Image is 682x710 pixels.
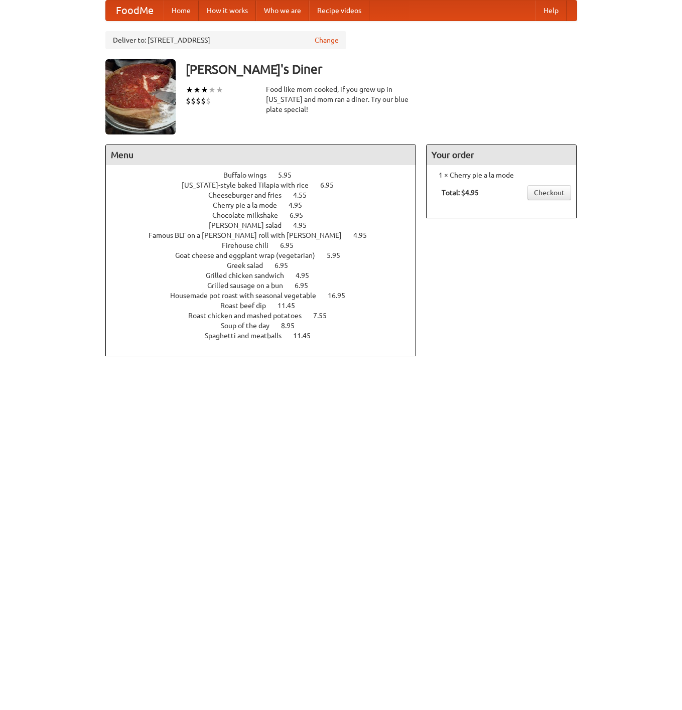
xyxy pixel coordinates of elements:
[293,332,321,340] span: 11.45
[207,281,327,290] a: Grilled sausage on a bun 6.95
[164,1,199,21] a: Home
[206,271,294,279] span: Grilled chicken sandwich
[205,332,292,340] span: Spaghetti and meatballs
[106,145,416,165] h4: Menu
[170,292,326,300] span: Housemade pot roast with seasonal vegetable
[309,1,369,21] a: Recipe videos
[175,251,359,259] a: Goat cheese and eggplant wrap (vegetarian) 5.95
[149,231,385,239] a: Famous BLT on a [PERSON_NAME] roll with [PERSON_NAME] 4.95
[442,189,479,197] b: Total: $4.95
[296,271,319,279] span: 4.95
[289,201,312,209] span: 4.95
[315,35,339,45] a: Change
[278,302,305,310] span: 11.45
[290,211,313,219] span: 6.95
[105,59,176,134] img: angular.jpg
[213,201,321,209] a: Cherry pie a la mode 4.95
[188,312,312,320] span: Roast chicken and mashed potatoes
[212,211,322,219] a: Chocolate milkshake 6.95
[275,261,298,269] span: 6.95
[105,31,346,49] div: Deliver to: [STREET_ADDRESS]
[222,241,312,249] a: Firehouse chili 6.95
[196,95,201,106] li: $
[186,84,193,95] li: ★
[353,231,377,239] span: 4.95
[256,1,309,21] a: Who we are
[193,84,201,95] li: ★
[222,241,279,249] span: Firehouse chili
[328,292,355,300] span: 16.95
[170,292,364,300] a: Housemade pot roast with seasonal vegetable 16.95
[106,1,164,21] a: FoodMe
[220,302,276,310] span: Roast beef dip
[208,84,216,95] li: ★
[182,181,352,189] a: [US_STATE]-style baked Tilapia with rice 6.95
[199,1,256,21] a: How it works
[212,211,288,219] span: Chocolate milkshake
[206,271,328,279] a: Grilled chicken sandwich 4.95
[205,332,329,340] a: Spaghetti and meatballs 11.45
[223,171,310,179] a: Buffalo wings 5.95
[313,312,337,320] span: 7.55
[320,181,344,189] span: 6.95
[188,312,345,320] a: Roast chicken and mashed potatoes 7.55
[278,171,302,179] span: 5.95
[293,191,317,199] span: 4.55
[227,261,307,269] a: Greek salad 6.95
[223,171,277,179] span: Buffalo wings
[221,322,313,330] a: Soup of the day 8.95
[201,84,208,95] li: ★
[293,221,317,229] span: 4.95
[207,281,293,290] span: Grilled sausage on a bun
[266,84,417,114] div: Food like mom cooked, if you grew up in [US_STATE] and mom ran a diner. Try our blue plate special!
[209,221,292,229] span: [PERSON_NAME] salad
[432,170,571,180] li: 1 × Cherry pie a la mode
[221,322,280,330] span: Soup of the day
[175,251,325,259] span: Goat cheese and eggplant wrap (vegetarian)
[186,59,577,79] h3: [PERSON_NAME]'s Diner
[209,221,325,229] a: [PERSON_NAME] salad 4.95
[280,241,304,249] span: 6.95
[220,302,314,310] a: Roast beef dip 11.45
[182,181,319,189] span: [US_STATE]-style baked Tilapia with rice
[327,251,350,259] span: 5.95
[206,95,211,106] li: $
[427,145,576,165] h4: Your order
[191,95,196,106] li: $
[527,185,571,200] a: Checkout
[535,1,567,21] a: Help
[208,191,325,199] a: Cheeseburger and fries 4.55
[216,84,223,95] li: ★
[295,281,318,290] span: 6.95
[186,95,191,106] li: $
[208,191,292,199] span: Cheeseburger and fries
[149,231,352,239] span: Famous BLT on a [PERSON_NAME] roll with [PERSON_NAME]
[213,201,287,209] span: Cherry pie a la mode
[227,261,273,269] span: Greek salad
[281,322,305,330] span: 8.95
[201,95,206,106] li: $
